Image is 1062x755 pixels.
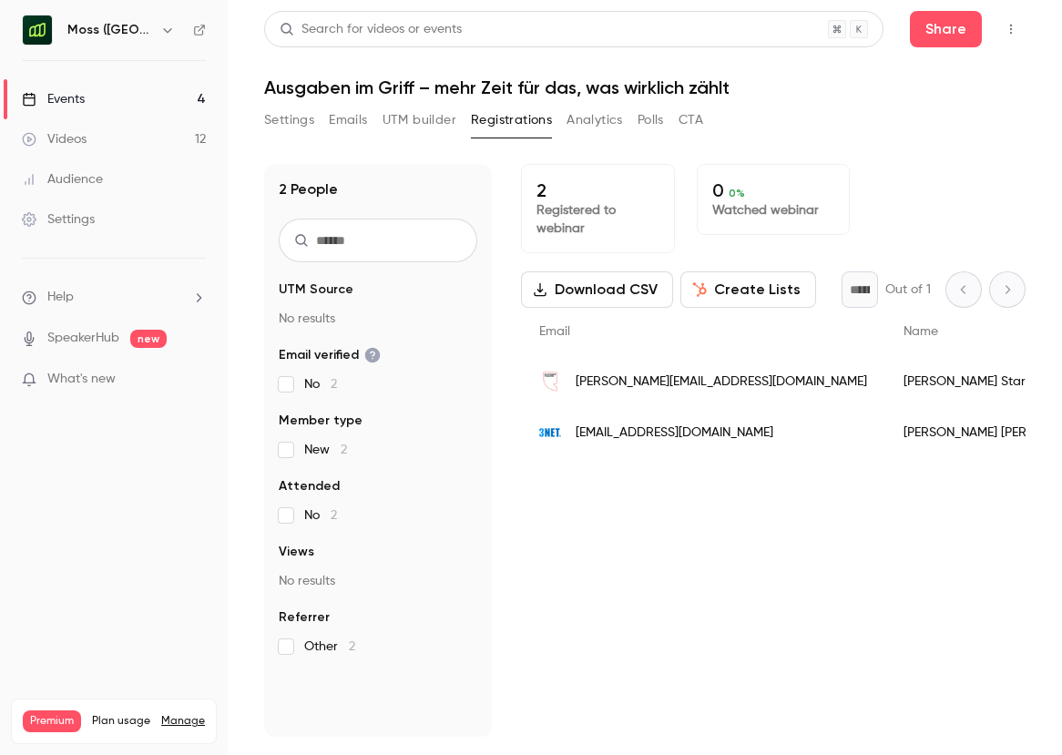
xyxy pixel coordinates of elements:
[904,325,938,338] span: Name
[329,106,367,135] button: Emails
[279,477,340,495] span: Attended
[331,509,337,522] span: 2
[885,281,931,299] p: Out of 1
[279,572,477,590] p: No results
[279,543,314,561] span: Views
[471,106,552,135] button: Registrations
[279,608,330,627] span: Referrer
[680,271,816,308] button: Create Lists
[47,288,74,307] span: Help
[22,90,85,108] div: Events
[576,423,773,443] span: [EMAIL_ADDRESS][DOMAIN_NAME]
[161,714,205,729] a: Manage
[264,77,1026,98] h1: Ausgaben im Griff – mehr Zeit für das, was wirklich zählt
[279,310,477,328] p: No results
[279,346,381,364] span: Email verified
[279,412,363,430] span: Member type
[304,506,337,525] span: No
[729,187,745,199] span: 0 %
[521,271,673,308] button: Download CSV
[22,210,95,229] div: Settings
[304,638,355,656] span: Other
[264,106,314,135] button: Settings
[279,281,353,299] span: UTM Source
[304,441,347,459] span: New
[539,325,570,338] span: Email
[536,179,659,201] p: 2
[539,422,561,444] img: 3net.de
[638,106,664,135] button: Polls
[712,179,835,201] p: 0
[22,130,87,148] div: Videos
[67,21,153,39] h6: Moss ([GEOGRAPHIC_DATA])
[910,11,982,47] button: Share
[341,444,347,456] span: 2
[184,372,206,388] iframe: Noticeable Trigger
[383,106,456,135] button: UTM builder
[92,714,150,729] span: Plan usage
[279,281,477,656] section: facet-groups
[349,640,355,653] span: 2
[280,20,462,39] div: Search for videos or events
[22,170,103,189] div: Audience
[539,371,561,393] img: altonaer-theater.de
[712,201,835,219] p: Watched webinar
[23,15,52,45] img: Moss (DE)
[23,710,81,732] span: Premium
[576,372,867,392] span: [PERSON_NAME][EMAIL_ADDRESS][DOMAIN_NAME]
[47,370,116,389] span: What's new
[679,106,703,135] button: CTA
[567,106,623,135] button: Analytics
[47,329,119,348] a: SpeakerHub
[331,378,337,391] span: 2
[22,288,206,307] li: help-dropdown-opener
[304,375,337,393] span: No
[279,179,338,200] h1: 2 People
[536,201,659,238] p: Registered to webinar
[130,330,167,348] span: new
